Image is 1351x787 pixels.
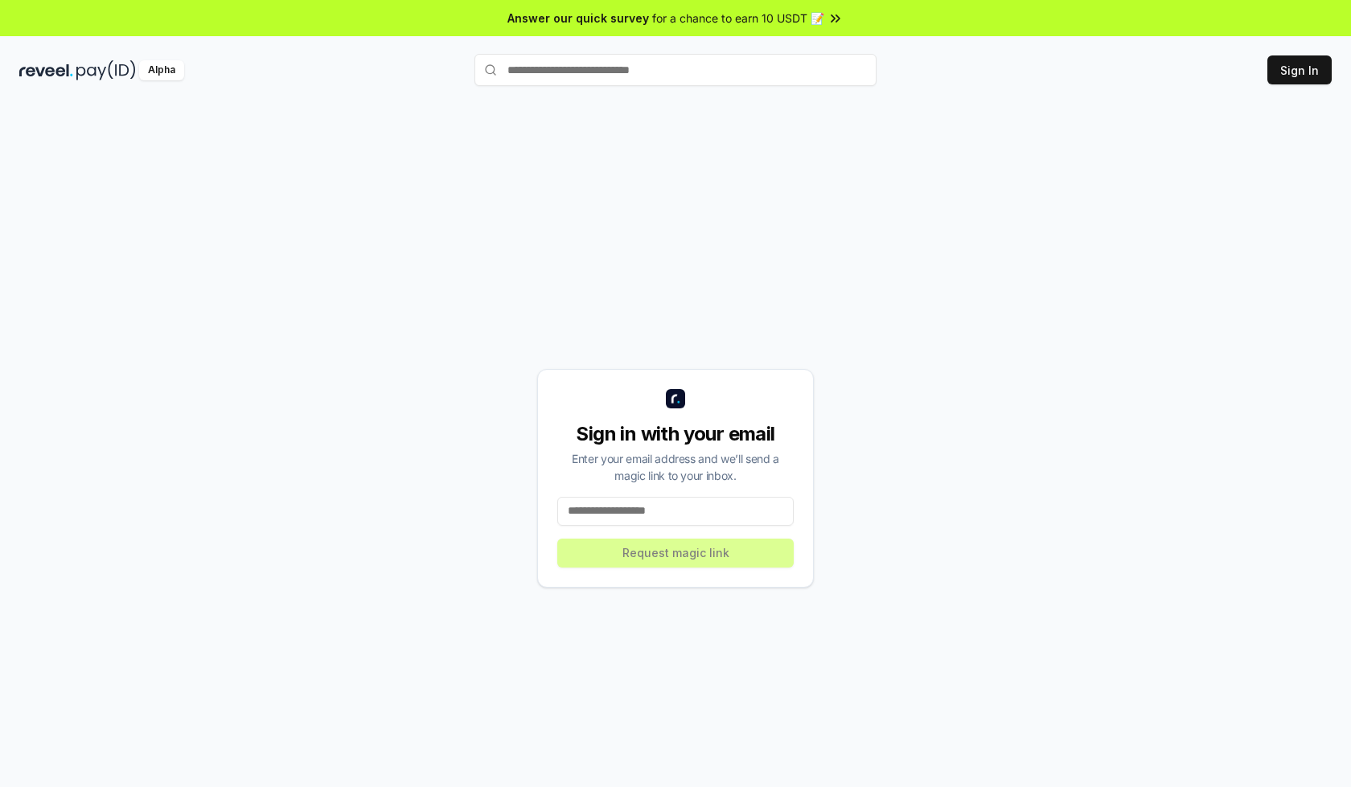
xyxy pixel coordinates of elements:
[557,450,794,484] div: Enter your email address and we’ll send a magic link to your inbox.
[666,389,685,408] img: logo_small
[19,60,73,80] img: reveel_dark
[76,60,136,80] img: pay_id
[507,10,649,27] span: Answer our quick survey
[139,60,184,80] div: Alpha
[652,10,824,27] span: for a chance to earn 10 USDT 📝
[557,421,794,447] div: Sign in with your email
[1267,55,1332,84] button: Sign In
